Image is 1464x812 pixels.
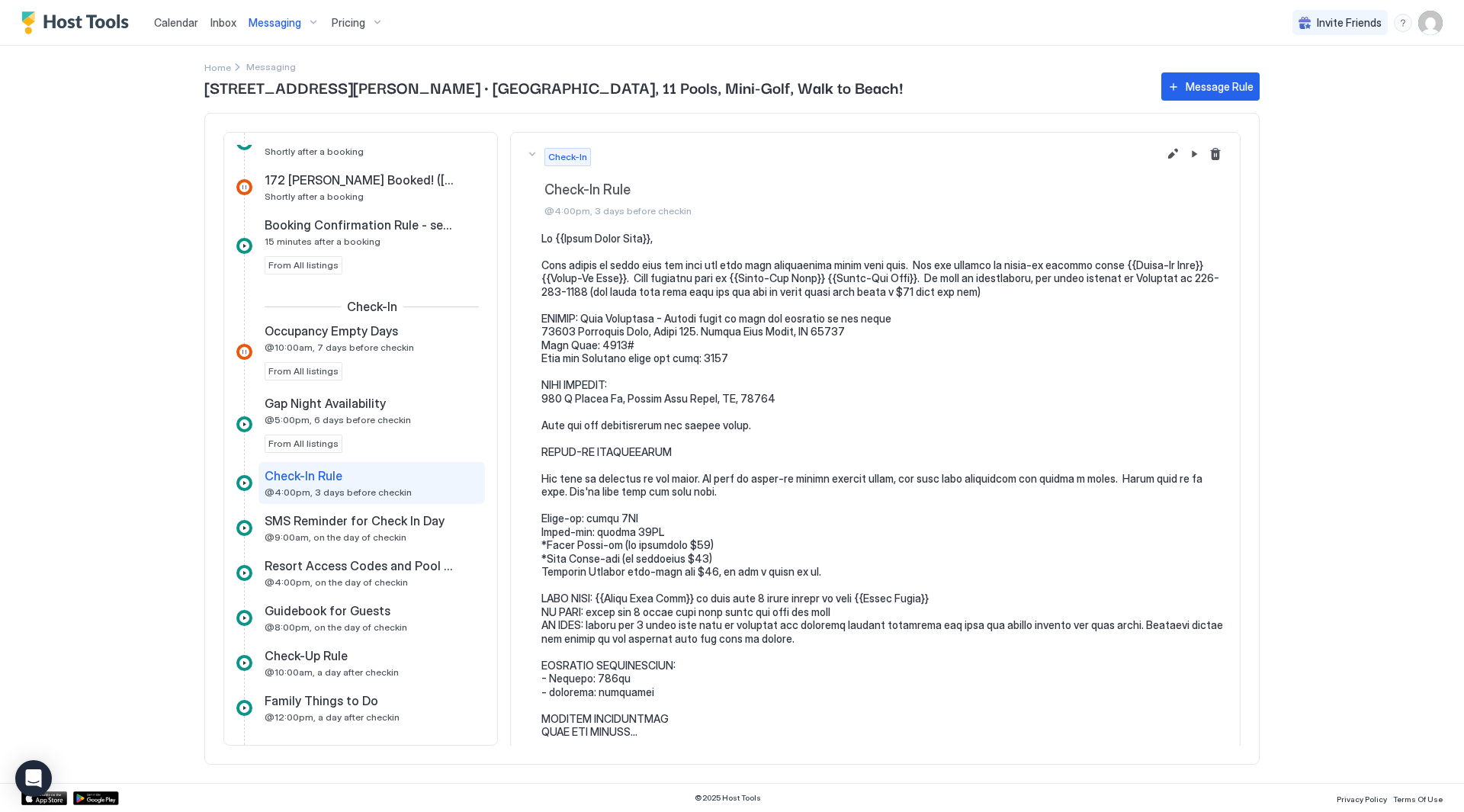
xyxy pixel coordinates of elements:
[1161,72,1260,101] button: Message Rule
[210,16,236,29] span: Inbox
[204,59,231,75] a: Home
[1186,79,1254,95] div: Message Rule
[265,531,406,543] span: @9:00am, on the day of checkin
[347,299,397,314] span: Check-In
[544,205,1225,217] span: @4:00pm, 3 days before checkin
[265,396,386,411] span: Gap Night Availability
[1393,794,1443,804] span: Terms Of Use
[249,16,301,30] span: Messaging
[210,14,236,30] a: Inbox
[544,181,1225,199] span: Check-In Rule
[265,146,364,157] span: Shortly after a booking
[21,791,67,805] a: App Store
[154,14,198,30] a: Calendar
[21,11,136,34] a: Host Tools Logo
[265,576,408,588] span: @4:00pm, on the day of checkin
[204,75,1146,98] span: [STREET_ADDRESS][PERSON_NAME] · [GEOGRAPHIC_DATA], 11 Pools, Mini-Golf, Walk to Beach!
[268,437,339,451] span: From All listings
[1317,16,1382,30] span: Invite Friends
[1206,145,1225,163] button: Delete message rule
[265,693,378,708] span: Family Things to Do
[265,711,400,723] span: @12:00pm, a day after checkin
[265,323,398,339] span: Occupancy Empty Days
[1164,145,1182,163] button: Edit message rule
[1337,794,1387,804] span: Privacy Policy
[15,760,52,797] div: Open Intercom Messenger
[204,59,231,75] div: Breadcrumb
[265,486,412,498] span: @4:00pm, 3 days before checkin
[265,603,390,618] span: Guidebook for Guests
[265,342,414,353] span: @10:00am, 7 days before checkin
[204,62,231,73] span: Home
[265,414,411,425] span: @5:00pm, 6 days before checkin
[154,16,198,29] span: Calendar
[73,791,119,805] a: Google Play Store
[265,513,445,528] span: SMS Reminder for Check In Day
[1337,790,1387,806] a: Privacy Policy
[246,61,296,72] span: Breadcrumb
[268,364,339,378] span: From All listings
[1394,14,1412,32] div: menu
[1418,11,1443,35] div: User profile
[695,793,761,803] span: © 2025 Host Tools
[265,217,454,233] span: Booking Confirmation Rule - security and access
[265,558,454,573] span: Resort Access Codes and Pool Hours
[265,648,348,663] span: Check-Up Rule
[1185,145,1203,163] button: Pause Message Rule
[511,133,1240,232] button: Check-InCheck-In Rule@4:00pm, 3 days before checkin
[548,150,587,164] span: Check-In
[268,258,339,272] span: From All listings
[332,16,365,30] span: Pricing
[265,468,342,483] span: Check-In Rule
[265,621,407,633] span: @8:00pm, on the day of checkin
[265,172,454,188] span: 172 [PERSON_NAME] Booked! ([GEOGRAPHIC_DATA])
[1393,790,1443,806] a: Terms Of Use
[265,666,399,678] span: @10:00am, a day after checkin
[265,236,380,247] span: 15 minutes after a booking
[265,191,364,202] span: Shortly after a booking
